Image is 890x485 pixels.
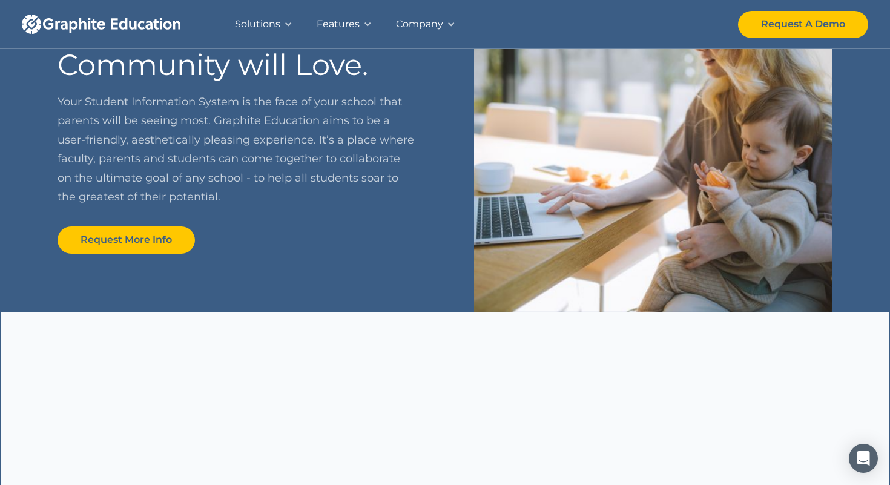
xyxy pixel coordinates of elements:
div: Request More Info [81,231,172,248]
div: Request A Demo [761,16,845,33]
div: Solutions [235,16,280,33]
p: Your Student Information System is the face of your school that parents will be seeing most. Grap... [58,93,416,207]
a: Request A Demo [738,11,868,38]
a: Request More Info [58,226,195,254]
div: Features [317,16,360,33]
div: Open Intercom Messenger [849,444,878,473]
div: Company [396,16,443,33]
